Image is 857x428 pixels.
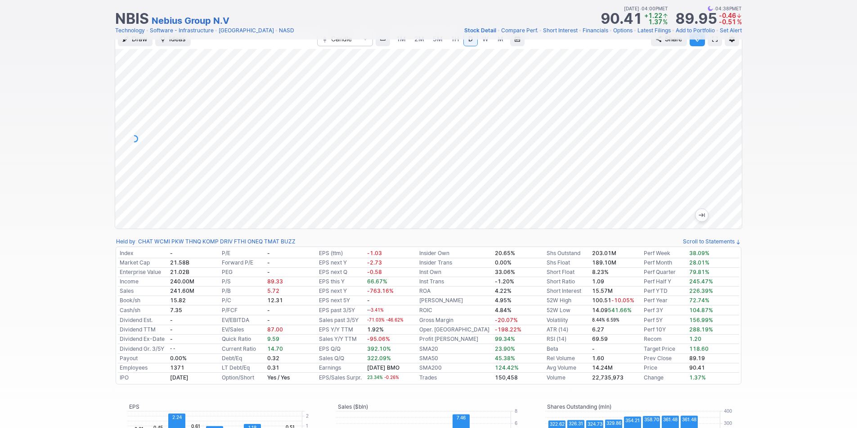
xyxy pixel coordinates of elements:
span: 72.74% [689,297,709,304]
b: 89.19 [689,355,705,362]
td: Current Ratio [220,344,265,354]
b: 4.84% [495,307,512,313]
a: Earnings [319,364,341,371]
span: • [146,26,149,35]
td: Shs Outstand [545,249,590,258]
span: 28.01% [689,259,709,266]
a: Scroll to Statements [683,238,741,245]
text: 361.48 [682,417,696,422]
td: P/S [220,277,265,287]
a: THNQ [185,237,201,246]
b: 21.58B [170,259,189,266]
a: CHAT [138,237,153,246]
td: PEG [220,268,265,277]
span: -10.05% [611,297,634,304]
span: Latest Filings [637,27,671,34]
a: DRIV [220,237,233,246]
a: Short Interest [547,287,581,294]
b: 69.59 [592,335,608,342]
text: 361.48 [663,417,678,422]
span: Compare Perf. [501,27,538,34]
a: BUZZ [281,237,296,246]
text: Sales ($bln) [338,403,368,410]
text: Shares Outstanding (mln) [547,403,611,410]
td: Dividend TTM [118,325,168,335]
td: IPO [118,373,168,383]
span: Stock Detail [464,27,496,34]
span: 79.81% [689,269,709,275]
td: Employees [118,363,168,373]
td: Price [642,363,687,373]
a: TMAT [264,237,279,246]
td: Dividend Gr. 3/5Y [118,344,168,354]
b: 6.27 [592,326,604,333]
b: 150,458 [495,374,518,381]
span: • [716,26,719,35]
span: 245.47% [689,278,713,285]
span: 124.42% [495,364,519,371]
td: Income [118,277,168,287]
span: % [663,18,668,26]
text: 2 [306,413,309,419]
b: 22,735,973 [592,374,624,381]
span: • [633,26,637,35]
td: Volume [545,373,590,383]
span: • [215,26,218,35]
button: Jump to the most recent bar [695,209,708,221]
b: -1.20% [495,278,514,285]
td: Quick Ratio [220,335,265,344]
text: 322.62 [549,421,564,427]
span: 99.34% [495,335,515,342]
b: - [170,335,173,342]
td: Market Cap [118,258,168,268]
td: Shs Float [545,258,590,268]
b: - [267,307,270,313]
b: 0.00% [170,355,187,362]
td: Perf 5Y [642,315,687,325]
a: 118.60 [689,345,709,352]
b: - [170,250,173,256]
td: ROIC [417,305,493,315]
b: 240.00M [170,278,194,285]
td: Book/sh [118,296,168,305]
span: 392.10% [367,345,391,352]
td: Dividend Est. [118,315,168,325]
b: 241.60M [170,287,194,294]
b: - [367,297,370,304]
span: • [497,26,500,35]
span: 5.72 [267,287,279,294]
td: EPS next 5Y [317,296,365,305]
b: Yes / Yes [267,374,290,381]
td: SMA20 [417,344,493,354]
span: 1.20 [689,335,701,342]
td: [PERSON_NAME] [417,296,493,305]
td: Forward P/E [220,258,265,268]
span: -20.07% [495,317,518,323]
span: 45.38% [495,355,515,362]
span: • [539,26,542,35]
text: 7.46 [457,415,466,420]
b: - [267,269,270,275]
b: [DATE] BMO [367,364,399,371]
td: Sales [118,287,168,296]
td: Prev Close [642,354,687,363]
a: KOMP [202,237,219,246]
a: [GEOGRAPHIC_DATA] [219,26,274,35]
text: 326.31 [569,421,583,426]
text: 358.70 [644,417,659,422]
span: 9.59 [267,335,279,342]
span: 1.37 [648,18,662,26]
b: 1.09 [592,278,604,285]
span: • [609,26,612,35]
b: 1371 [170,364,184,371]
b: 15.57M [592,287,613,294]
a: 8.23% [592,269,609,275]
b: 4.95% [495,297,512,304]
td: Profit [PERSON_NAME] [417,335,493,344]
td: Sales Q/Q [317,354,365,363]
strong: 89.95 [675,12,717,26]
span: -0.46 [719,12,736,19]
td: EPS Q/Q [317,344,365,354]
td: Volatility [545,315,590,325]
a: Compare Perf. [501,26,538,35]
